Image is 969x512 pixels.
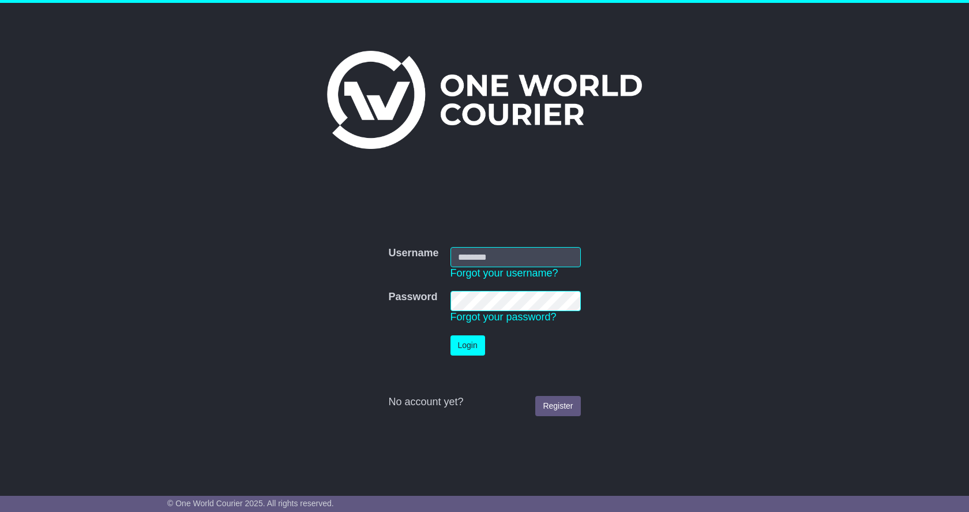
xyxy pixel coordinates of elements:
span: © One World Courier 2025. All rights reserved. [167,499,334,508]
img: One World [327,51,642,149]
label: Password [388,291,437,304]
a: Forgot your password? [450,311,557,323]
div: No account yet? [388,396,580,409]
a: Register [535,396,580,416]
button: Login [450,335,485,356]
a: Forgot your username? [450,267,558,279]
label: Username [388,247,438,260]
